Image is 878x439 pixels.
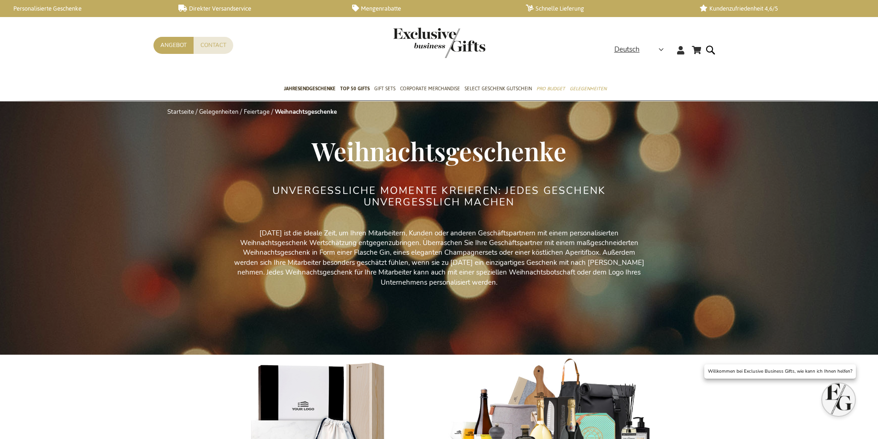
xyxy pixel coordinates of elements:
[232,228,647,288] p: [DATE] ist die ideale Zeit, um Ihren Mitarbeitern, Kunden oder anderen Geschäftspartnern mit eine...
[400,84,460,94] span: Corporate Merchandise
[374,78,395,101] a: Gift Sets
[570,78,607,101] a: Gelegenheiten
[700,5,859,12] a: Kundenzufriedenheit 4,6/5
[284,84,336,94] span: Jahresendgeschenke
[199,108,238,116] a: Gelegenheiten
[275,108,337,116] strong: Weihnachtsgeschenke
[374,84,395,94] span: Gift Sets
[614,44,640,55] span: Deutsch
[465,78,532,101] a: Select Geschenk Gutschein
[153,37,194,54] a: Angebot
[393,28,485,58] img: Exclusive Business gifts logo
[178,5,337,12] a: Direkter Versandservice
[536,78,565,101] a: Pro Budget
[340,78,370,101] a: TOP 50 Gifts
[284,78,336,101] a: Jahresendgeschenke
[244,108,270,116] a: Feiertage
[266,185,612,207] h2: UNVERGESSLICHE MOMENTE KREIEREN: JEDES GESCHENK UNVERGESSLICH MACHEN
[167,108,194,116] a: Startseite
[5,5,164,12] a: Personalisierte Geschenke
[400,78,460,101] a: Corporate Merchandise
[526,5,685,12] a: Schnelle Lieferung
[570,84,607,94] span: Gelegenheiten
[312,134,566,168] span: Weihnachtsgeschenke
[340,84,370,94] span: TOP 50 Gifts
[194,37,233,54] a: Contact
[352,5,511,12] a: Mengenrabatte
[536,84,565,94] span: Pro Budget
[465,84,532,94] span: Select Geschenk Gutschein
[393,28,439,58] a: store logo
